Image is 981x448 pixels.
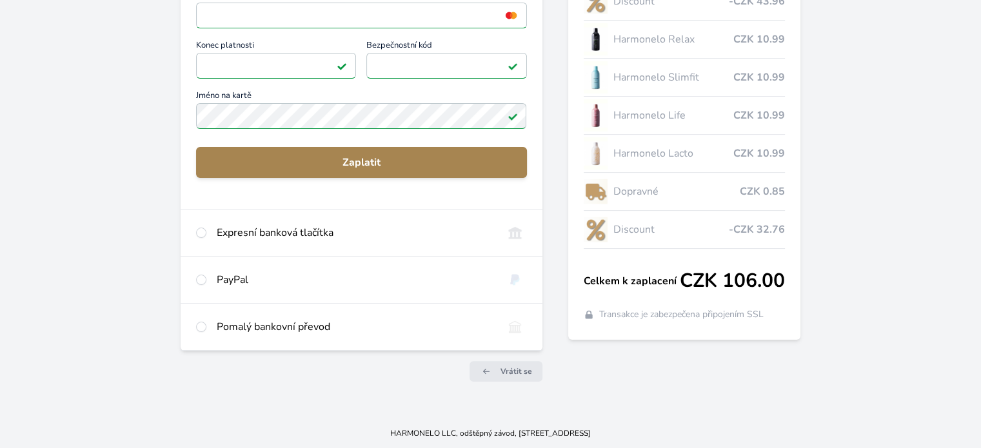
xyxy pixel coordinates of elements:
span: CZK 10.99 [733,146,785,161]
img: bankTransfer_IBAN.svg [503,319,527,335]
img: Platné pole [337,61,347,71]
span: CZK 10.99 [733,70,785,85]
span: -CZK 32.76 [729,222,785,237]
span: Transakce je zabezpečena připojením SSL [599,308,764,321]
span: Vrátit se [500,366,532,376]
img: Platné pole [508,111,518,121]
span: Bezpečnostní kód [366,41,526,53]
img: CLEAN_RELAX_se_stinem_x-lo.jpg [584,23,608,55]
span: Konec platnosti [196,41,356,53]
iframe: Iframe pro číslo karty [202,6,520,24]
img: discount-lo.png [584,213,608,246]
span: Harmonelo Slimfit [613,70,733,85]
span: CZK 10.99 [733,32,785,47]
span: Jméno na kartě [196,92,526,103]
img: CLEAN_LIFE_se_stinem_x-lo.jpg [584,99,608,131]
img: CLEAN_LACTO_se_stinem_x-hi-lo.jpg [584,137,608,170]
iframe: Iframe pro bezpečnostní kód [372,57,520,75]
span: Zaplatit [206,155,516,170]
div: Expresní banková tlačítka [217,225,492,240]
span: Dopravné [613,184,739,199]
span: CZK 10.99 [733,108,785,123]
iframe: Iframe pro datum vypršení platnosti [202,57,350,75]
div: Pomalý bankovní převod [217,319,492,335]
span: CZK 106.00 [680,269,785,293]
a: Vrátit se [470,361,542,382]
span: Harmonelo Relax [613,32,733,47]
div: PayPal [217,272,492,287]
span: Harmonelo Life [613,108,733,123]
input: Jméno na kartěPlatné pole [196,103,526,129]
span: CZK 0.85 [740,184,785,199]
img: paypal.svg [503,272,527,287]
img: SLIMFIT_se_stinem_x-lo.jpg [584,61,608,93]
img: onlineBanking_CZ.svg [503,225,527,240]
img: delivery-lo.png [584,175,608,208]
img: Platné pole [508,61,518,71]
span: Discount [613,222,728,237]
span: Celkem k zaplacení [584,273,680,289]
span: Harmonelo Lacto [613,146,733,161]
img: mc [502,10,520,21]
button: Zaplatit [196,147,526,178]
